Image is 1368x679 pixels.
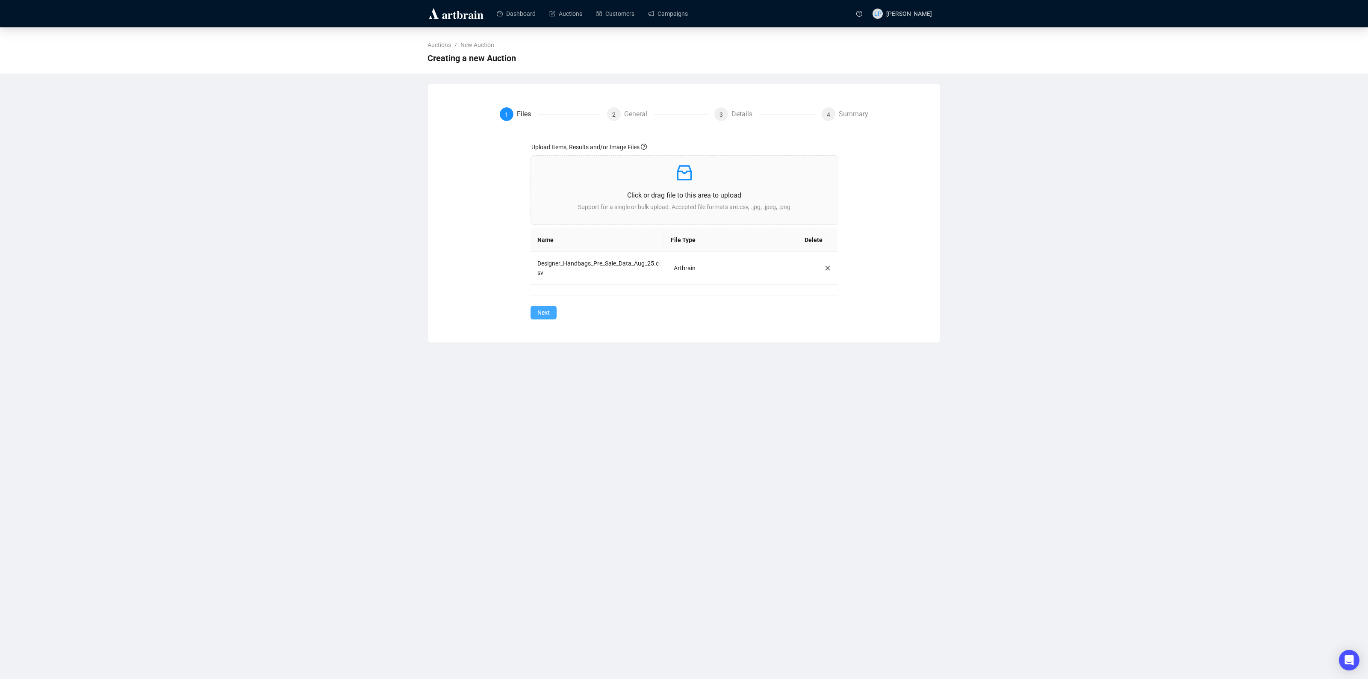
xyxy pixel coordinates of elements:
a: Auctions [426,40,453,50]
th: File Type [664,228,797,252]
div: Open Intercom Messenger [1339,650,1359,670]
a: Auctions [549,3,582,25]
a: Campaigns [648,3,688,25]
th: Name [531,228,664,252]
span: [PERSON_NAME] [886,10,932,17]
span: question-circle [856,11,862,17]
a: Dashboard [497,3,536,25]
td: Designer_Handbags_Pre_Sale_Data_Aug_25.csv [531,252,667,285]
span: LP [874,9,882,18]
div: 2General [607,107,708,121]
a: Customers [596,3,634,25]
div: 4Summary [822,107,868,121]
li: / [454,40,457,50]
div: Details [731,107,759,121]
a: New Auction [459,40,496,50]
th: Delete [797,228,829,252]
span: 1 [505,111,508,118]
div: 1Files [500,107,600,121]
img: logo [427,7,485,21]
span: inboxClick or drag file to this area to uploadSupport for a single or bulk upload. Accepted file ... [531,156,838,224]
p: Click or drag file to this area to upload [538,190,831,201]
span: Artbrain [674,265,696,272]
span: 4 [827,111,830,118]
p: Support for a single or bulk upload. Accepted file formats are .csv, .jpg, .jpeg, .png [538,202,831,212]
div: General [624,107,654,121]
span: Next [537,308,550,317]
div: Files [517,107,538,121]
button: Next [531,306,557,319]
div: 3Details [714,107,815,121]
span: Upload Items, Results and/or Image Files [531,144,647,151]
span: 3 [719,111,723,118]
span: close [825,265,831,271]
span: Creating a new Auction [427,51,516,65]
span: 2 [612,111,616,118]
span: inbox [674,162,695,183]
span: question-circle [641,144,647,150]
div: Summary [839,107,868,121]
